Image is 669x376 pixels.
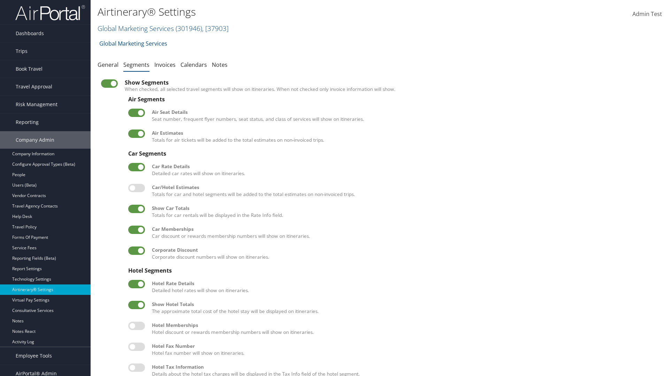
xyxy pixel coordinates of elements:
div: Car Segments [128,150,655,157]
label: When checked, all selected travel segments will show on itineraries. When not checked only invoic... [125,86,659,93]
h1: Airtinerary® Settings [98,5,474,19]
a: Invoices [154,61,176,69]
span: Travel Approval [16,78,52,95]
label: Car discount or rewards membership numbers will show on itineraries. [152,226,655,240]
a: Calendars [180,61,207,69]
a: Notes [212,61,228,69]
a: Segments [123,61,149,69]
label: Corporate discount numbers will show on itineraries. [152,246,655,261]
img: airportal-logo.png [15,5,85,21]
div: Hotel Memberships [152,322,655,329]
label: Hotel fax number will show on itineraries. [152,343,655,357]
div: Air Segments [128,96,655,102]
span: Employee Tools [16,347,52,365]
div: Show Car Totals [152,205,655,212]
span: Company Admin [16,131,54,149]
label: Seat number, frequent flyer numbers, seat status, and class of services will show on itineraries. [152,109,655,123]
div: Corporate Discount [152,246,655,253]
div: Hotel Tax Information [152,363,655,370]
div: Show Hotel Totals [152,301,655,308]
label: Hotel discount or rewards membership numbers will show on itineraries. [152,322,655,336]
span: Trips [16,42,28,60]
span: Risk Management [16,96,57,113]
span: , [ 37903 ] [202,24,229,33]
a: Admin Test [632,3,662,25]
span: Admin Test [632,10,662,18]
span: Book Travel [16,60,43,78]
label: Detailed car rates will show on itineraries. [152,163,655,177]
div: Hotel Segments [128,267,655,274]
div: Air Estimates [152,130,655,136]
span: Dashboards [16,25,44,42]
div: Car Memberships [152,226,655,233]
span: Reporting [16,113,39,131]
div: Show Segments [125,79,659,86]
label: Detailed hotel rates will show on itineraries. [152,280,655,294]
div: Car/Hotel Estimates [152,184,655,191]
a: Global Marketing Services [98,24,229,33]
div: Car Rate Details [152,163,655,170]
div: Air Seat Details [152,109,655,116]
label: Totals for car and hotel segments will be added to the total estimates on non-invoiced trips. [152,184,655,198]
span: ( 301946 ) [176,24,202,33]
label: The approximate total cost of the hotel stay will be displayed on itineraries. [152,301,655,315]
a: General [98,61,118,69]
label: Totals for car rentals will be displayed in the Rate Info field. [152,205,655,219]
div: Hotel Fax Number [152,343,655,350]
div: Hotel Rate Details [152,280,655,287]
a: Global Marketing Services [99,37,167,50]
label: Totals for air tickets will be added to the total estimates on non-invoiced trips. [152,130,655,144]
